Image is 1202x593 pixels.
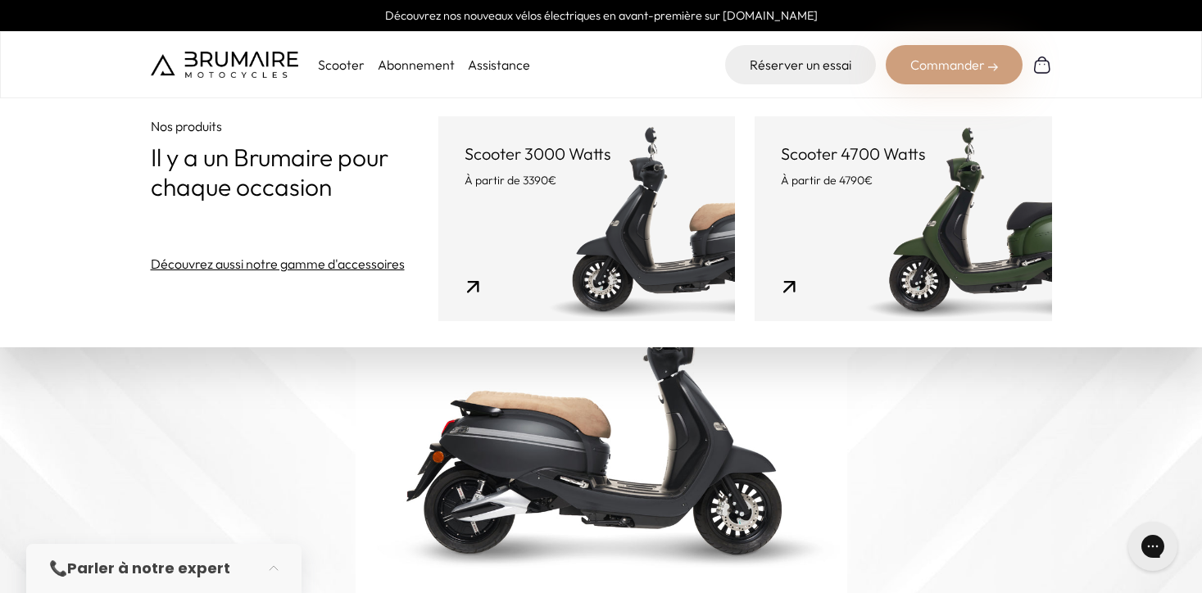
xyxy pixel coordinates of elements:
[781,143,1025,165] p: Scooter 4700 Watts
[1032,55,1052,75] img: Panier
[465,143,709,165] p: Scooter 3000 Watts
[886,45,1023,84] div: Commander
[465,172,709,188] p: À partir de 3390€
[755,116,1051,321] a: Scooter 4700 Watts À partir de 4790€
[725,45,876,84] a: Réserver un essai
[151,254,405,274] a: Découvrez aussi notre gamme d'accessoires
[1120,516,1186,577] iframe: Gorgias live chat messenger
[438,116,735,321] a: Scooter 3000 Watts À partir de 3390€
[781,172,1025,188] p: À partir de 4790€
[151,143,439,201] p: Il y a un Brumaire pour chaque occasion
[468,57,530,73] a: Assistance
[318,55,365,75] p: Scooter
[151,52,298,78] img: Brumaire Motocycles
[378,57,455,73] a: Abonnement
[151,116,439,136] p: Nos produits
[988,62,998,72] img: right-arrow-2.png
